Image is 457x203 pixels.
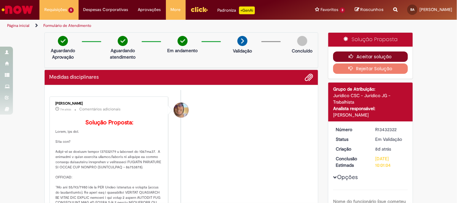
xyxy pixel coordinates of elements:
[1,3,34,16] img: ServiceNow
[321,6,338,13] span: Favoritos
[118,36,128,46] img: check-circle-green.png
[375,136,406,142] div: Em Validação
[107,47,138,60] p: Aguardando atendimento
[178,36,188,46] img: check-circle-green.png
[190,5,208,14] img: click_logo_yellow_360x200.png
[171,6,181,13] span: More
[410,7,414,12] span: BA
[167,47,198,54] p: Em andamento
[360,6,384,13] span: Rascunhos
[83,6,128,13] span: Despesas Corporativas
[375,155,406,168] div: [DATE] 10:01:04
[292,48,312,54] p: Concluído
[328,33,413,47] div: Solução Proposta
[80,107,121,112] small: Comentários adicionais
[331,126,371,133] dt: Número
[237,36,247,46] img: arrow-next.png
[375,146,406,152] div: 20/08/2025 13:01:00
[333,86,408,92] div: Grupo de Atribuição:
[138,6,161,13] span: Aprovações
[7,23,29,28] a: Página inicial
[44,6,67,13] span: Requisições
[174,103,189,118] div: Pedro Henrique De Oliveira Alves
[333,112,408,118] div: [PERSON_NAME]
[218,6,255,14] div: Padroniza
[85,119,133,126] b: Solução Proposta:
[340,7,345,13] span: 3
[297,36,307,46] img: img-circle-grey.png
[375,146,391,152] span: 8d atrás
[60,107,71,111] span: 7m atrás
[58,36,68,46] img: check-circle-green.png
[239,6,255,14] p: +GenAi
[233,48,252,54] p: Validação
[331,136,371,142] dt: Status
[47,47,79,60] p: Aguardando Aprovação
[305,73,313,82] button: Adicionar anexos
[333,51,408,62] button: Aceitar solução
[43,23,91,28] a: Formulário de Atendimento
[68,7,74,13] span: 5
[331,155,371,168] dt: Conclusão Estimada
[331,146,371,152] dt: Criação
[375,146,391,152] time: 20/08/2025 13:01:00
[375,126,406,133] div: R13432322
[56,102,163,106] div: [PERSON_NAME]
[5,20,300,32] ul: Trilhas de página
[355,7,384,13] a: Rascunhos
[419,7,452,12] span: [PERSON_NAME]
[333,63,408,74] button: Rejeitar Solução
[333,105,408,112] div: Analista responsável:
[49,74,99,80] h2: Medidas disciplinares Histórico de tíquete
[333,92,408,105] div: Jurídico CSC - Jurídico JG - Trabalhista
[60,107,71,111] time: 28/08/2025 08:04:33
